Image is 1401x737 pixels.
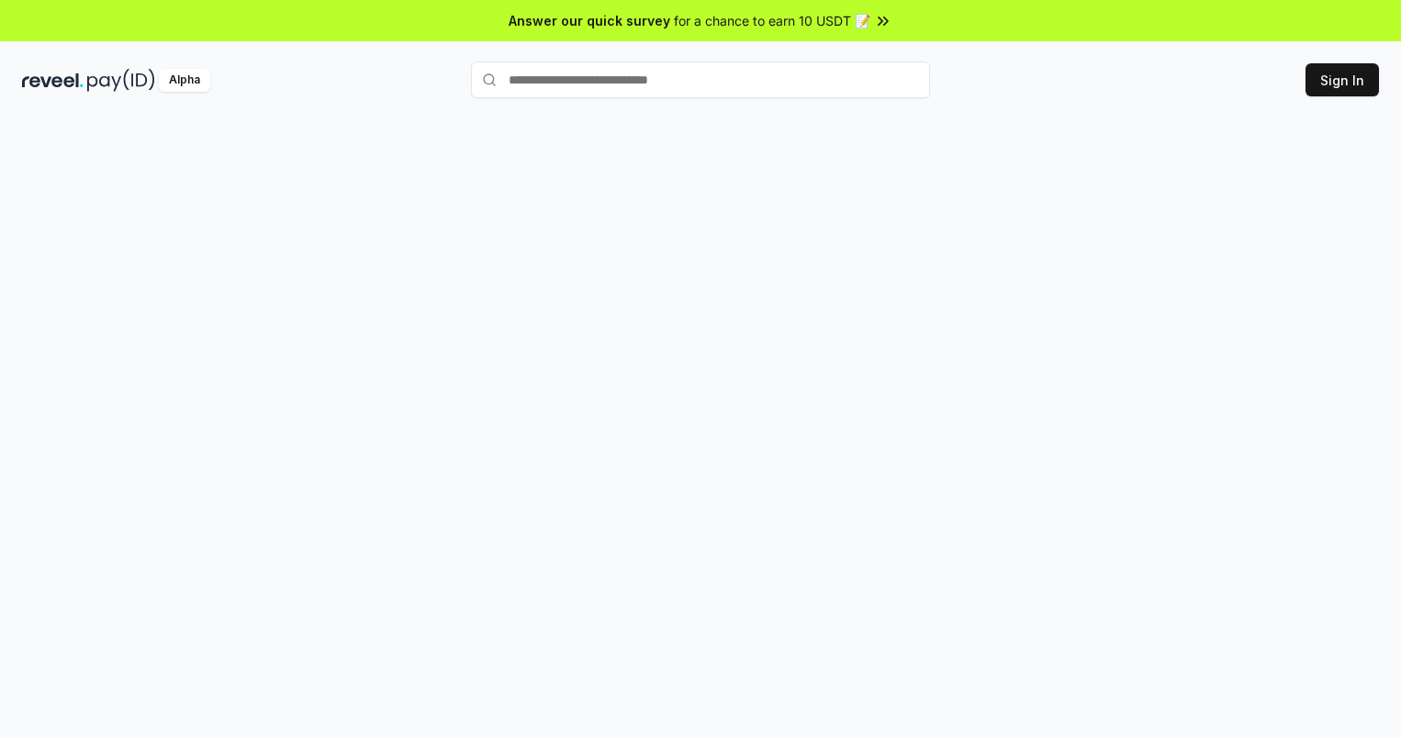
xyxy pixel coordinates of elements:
span: for a chance to earn 10 USDT 📝 [674,11,870,30]
img: reveel_dark [22,69,84,92]
img: pay_id [87,69,155,92]
button: Sign In [1306,63,1379,96]
div: Alpha [159,69,210,92]
span: Answer our quick survey [509,11,670,30]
